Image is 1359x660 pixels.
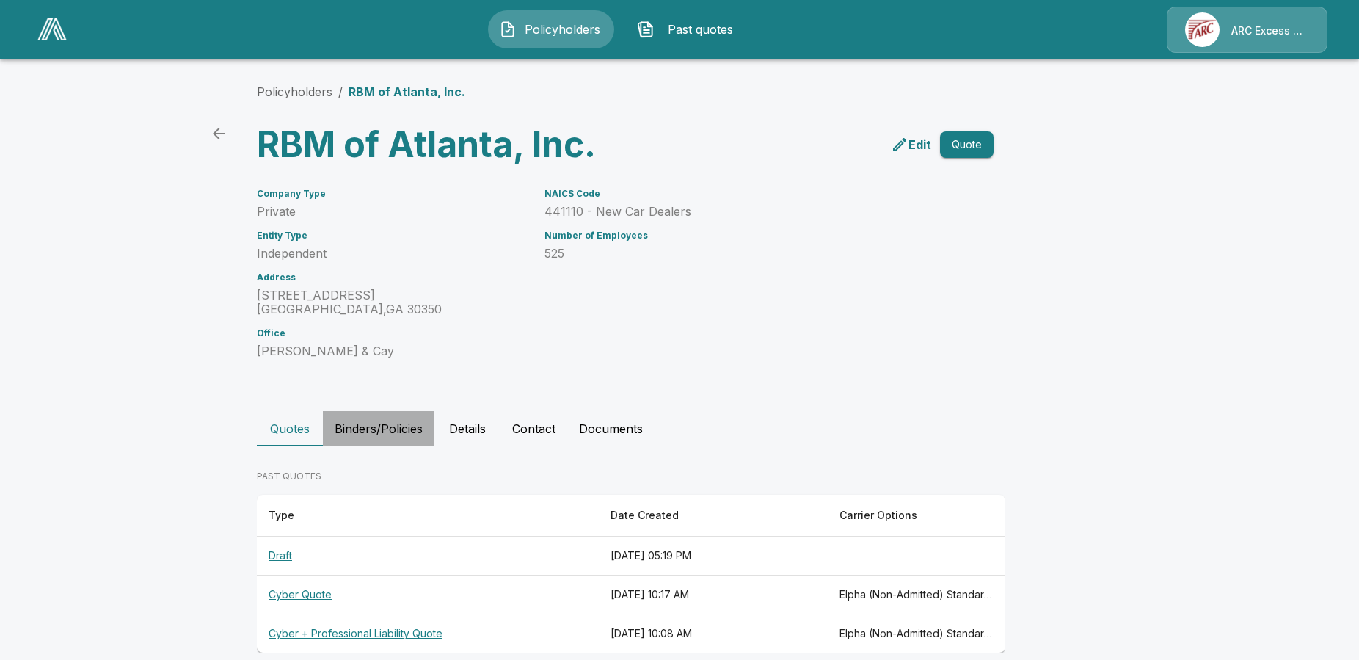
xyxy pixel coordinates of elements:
[257,495,1005,653] table: responsive table
[257,537,599,576] th: Draft
[544,247,958,261] p: 525
[257,344,527,358] p: [PERSON_NAME] & Cay
[500,411,567,446] button: Contact
[888,133,934,156] a: edit
[323,411,434,446] button: Binders/Policies
[1167,7,1327,53] a: Agency IconARC Excess & Surplus
[37,18,67,40] img: AA Logo
[940,131,994,159] button: Quote
[257,411,323,446] button: Quotes
[204,119,233,148] a: back
[544,231,958,241] h6: Number of Employees
[257,205,527,219] p: Private
[257,84,332,99] a: Policyholders
[257,272,527,283] h6: Address
[257,231,527,241] h6: Entity Type
[257,614,599,653] th: Cyber + Professional Liability Quote
[257,576,599,614] th: Cyber Quote
[544,189,958,199] h6: NAICS Code
[257,83,465,101] nav: breadcrumb
[257,289,527,316] p: [STREET_ADDRESS] [GEOGRAPHIC_DATA] , GA 30350
[434,411,500,446] button: Details
[488,10,614,48] button: Policyholders IconPolicyholders
[257,247,527,261] p: Independent
[1231,23,1309,38] p: ARC Excess & Surplus
[257,495,599,537] th: Type
[828,614,1005,653] th: Elpha (Non-Admitted) Standard, Elpha (Non-Admitted) Enhanced, Cowbell (Admitted), Corvus Cyber (N...
[257,189,527,199] h6: Company Type
[257,470,1005,483] p: PAST QUOTES
[599,495,828,537] th: Date Created
[257,124,619,165] h3: RBM of Atlanta, Inc.
[1185,12,1220,47] img: Agency Icon
[599,614,828,653] th: [DATE] 10:08 AM
[338,83,343,101] li: /
[499,21,517,38] img: Policyholders Icon
[567,411,655,446] button: Documents
[626,10,752,48] button: Past quotes IconPast quotes
[544,205,958,219] p: 441110 - New Car Dealers
[257,411,1102,446] div: policyholder tabs
[828,576,1005,614] th: Elpha (Non-Admitted) Standard, Elpha (Non-Admitted) Enhanced, Corvus Cyber (Non-Admitted), Cowbel...
[660,21,741,38] span: Past quotes
[599,537,828,576] th: [DATE] 05:19 PM
[257,328,527,338] h6: Office
[908,136,931,153] p: Edit
[828,495,1005,537] th: Carrier Options
[349,83,465,101] p: RBM of Atlanta, Inc.
[637,21,655,38] img: Past quotes Icon
[599,576,828,614] th: [DATE] 10:17 AM
[522,21,603,38] span: Policyholders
